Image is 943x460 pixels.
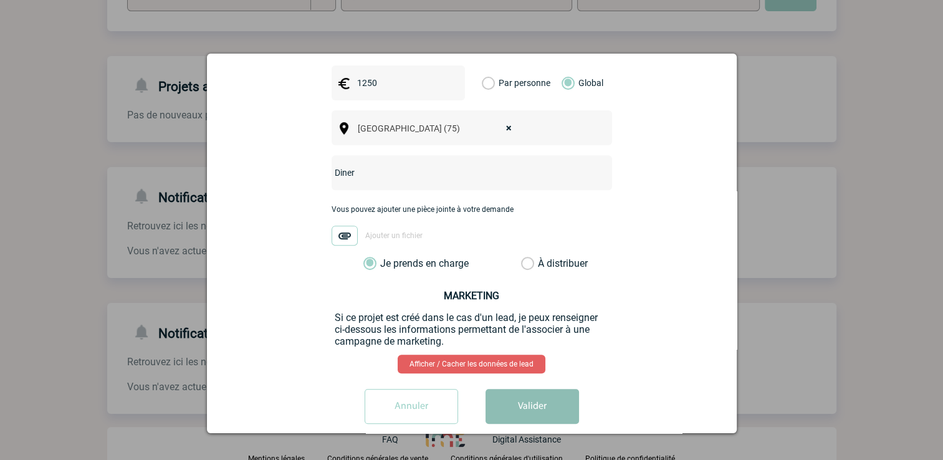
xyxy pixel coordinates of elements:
[335,312,609,347] p: Si ce projet est créé dans le cas d'un lead, je peux renseigner ci-dessous les informations perme...
[562,65,570,100] label: Global
[332,205,612,214] p: Vous pouvez ajouter une pièce jointe à votre demande
[486,389,579,424] button: Valider
[332,165,579,181] input: Nom de l'événement
[365,232,423,241] span: Ajouter un fichier
[482,65,495,100] label: Par personne
[363,257,385,270] label: Je prends en charge
[353,120,524,137] span: Paris (75)
[506,120,512,137] span: ×
[365,389,458,424] input: Annuler
[398,355,545,373] a: Afficher / Cacher les données de lead
[521,257,534,270] label: À distribuer
[354,75,440,91] input: Budget HT
[335,290,609,302] h3: MARKETING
